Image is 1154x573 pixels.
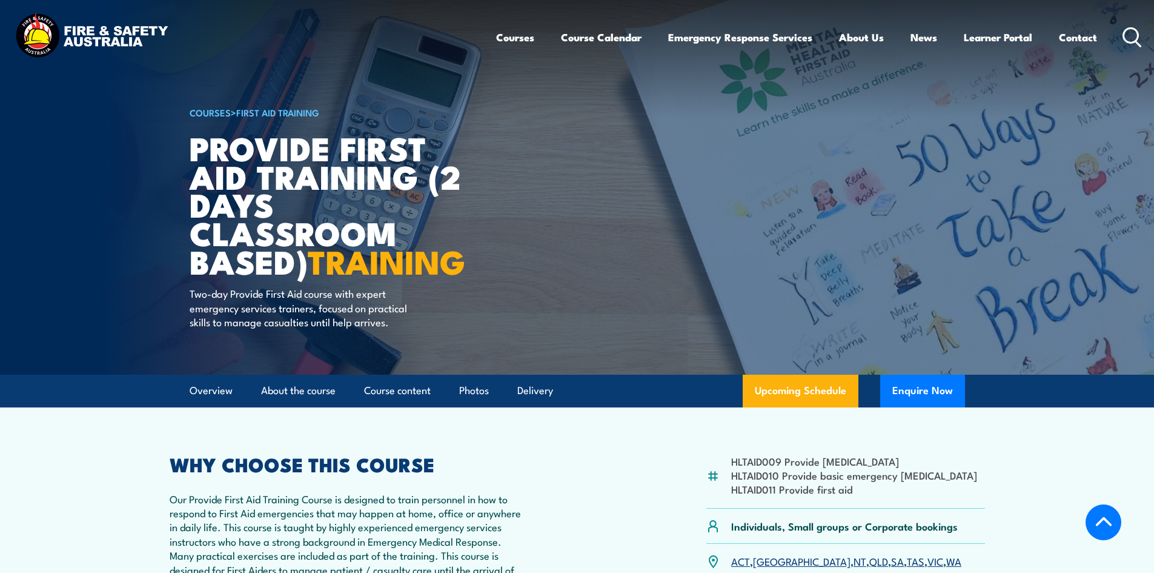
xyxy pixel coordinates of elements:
a: Upcoming Schedule [743,375,858,407]
a: TAS [907,554,924,568]
a: Delivery [517,375,553,407]
a: [GEOGRAPHIC_DATA] [753,554,851,568]
p: , , , , , , , [731,554,961,568]
a: First Aid Training [236,106,319,119]
a: Contact [1059,21,1097,53]
a: COURSES [190,106,231,119]
p: Two-day Provide First Aid course with expert emergency services trainers, focused on practical sk... [190,286,411,329]
a: NT [854,554,866,568]
a: VIC [927,554,943,568]
a: Courses [496,21,534,53]
h1: Provide First Aid Training (2 days classroom based) [190,133,489,275]
a: Course Calendar [561,21,642,53]
a: Course content [364,375,431,407]
a: Learner Portal [964,21,1032,53]
h2: WHY CHOOSE THIS COURSE [170,455,523,472]
a: About Us [839,21,884,53]
a: SA [891,554,904,568]
li: HLTAID010 Provide basic emergency [MEDICAL_DATA] [731,468,977,482]
a: News [910,21,937,53]
li: HLTAID009 Provide [MEDICAL_DATA] [731,454,977,468]
li: HLTAID011 Provide first aid [731,482,977,496]
a: ACT [731,554,750,568]
a: Photos [459,375,489,407]
a: About the course [261,375,336,407]
a: Overview [190,375,233,407]
a: WA [946,554,961,568]
h6: > [190,105,489,119]
a: Emergency Response Services [668,21,812,53]
button: Enquire Now [880,375,965,407]
strong: TRAINING [308,235,465,286]
a: QLD [869,554,888,568]
p: Individuals, Small groups or Corporate bookings [731,519,958,533]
